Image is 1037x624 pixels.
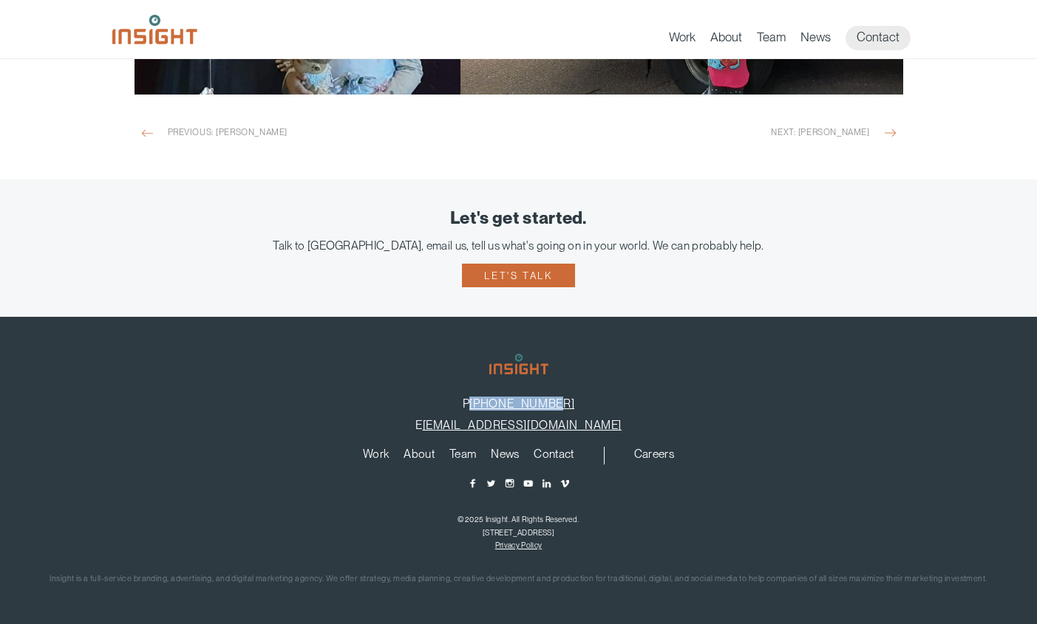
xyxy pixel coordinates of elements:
[534,126,902,144] a: Next: [PERSON_NAME]
[504,478,515,489] a: Instagram
[486,478,497,489] a: Twitter
[846,26,911,50] a: Contact
[634,448,674,464] a: Careers
[541,126,869,144] span: Next: [PERSON_NAME]
[541,478,552,489] a: LinkedIn
[404,448,435,464] a: About
[135,126,503,144] a: Previous: [PERSON_NAME]
[22,512,1015,539] p: ©2025 Insight. All Rights Reserved. [STREET_ADDRESS]
[168,126,496,144] span: Previous: [PERSON_NAME]
[423,418,622,432] a: [EMAIL_ADDRESS][DOMAIN_NAME]
[462,264,574,287] a: Let's talk
[363,448,389,464] a: Work
[112,15,197,44] img: Insight Marketing Design
[491,448,519,464] a: News
[449,448,476,464] a: Team
[710,30,742,50] a: About
[356,447,605,464] nav: primary navigation menu
[22,239,1015,253] div: Talk to [GEOGRAPHIC_DATA], email us, tell us what's going on in your world. We can probably help.
[467,478,478,489] a: Facebook
[22,572,1015,587] p: Insight is a full-service branding, advertising, and digital marketing agency. We offer strategy,...
[492,541,545,549] nav: copyright navigation menu
[560,478,571,489] a: Vimeo
[495,541,542,549] a: Privacy Policy
[800,30,831,50] a: News
[469,397,574,411] a: [PHONE_NUMBER]
[523,478,534,489] a: YouTube
[757,30,786,50] a: Team
[534,448,574,464] a: Contact
[489,354,548,374] img: Insight Marketing Design
[627,447,681,464] nav: secondary navigation menu
[22,209,1015,228] div: Let's get started.
[22,397,1015,411] p: P
[669,30,696,50] a: Work
[669,26,925,50] nav: primary navigation menu
[22,418,1015,432] p: E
